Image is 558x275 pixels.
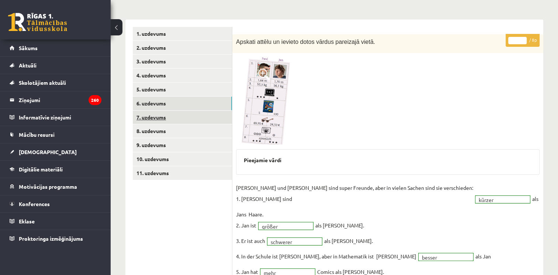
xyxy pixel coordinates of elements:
[133,124,232,138] a: 8. uzdevums
[10,109,101,126] a: Informatīvie ziņojumi
[10,213,101,230] a: Eklase
[19,62,37,69] span: Aktuāli
[236,182,473,204] p: [PERSON_NAME] und [PERSON_NAME] sind super Freunde, aber in vielen Sachen sind sie verschieden: 1...
[19,201,50,207] span: Konferences
[19,45,38,51] span: Sākums
[10,126,101,143] a: Mācību resursi
[259,222,313,230] a: größer
[422,254,463,261] span: besser
[419,253,473,261] a: besser
[10,57,101,74] a: Aktuāli
[133,27,232,41] a: 1. uzdevums
[267,238,322,245] a: schwerer
[506,34,540,47] p: / 8p
[19,235,83,242] span: Proktoringa izmēģinājums
[133,41,232,55] a: 2. uzdevums
[19,79,66,86] span: Skolotājiem aktuāli
[236,220,256,231] p: 2. Jan ist
[19,149,77,155] span: [DEMOGRAPHIC_DATA]
[19,166,63,173] span: Digitālie materiāli
[10,74,101,91] a: Skolotājiem aktuāli
[7,7,295,15] body: Bagātinātā teksta redaktors, wiswyg-editor-47433940640460-1760542421-490
[133,111,232,124] a: 7. uzdevums
[8,13,67,31] a: Rīgas 1. Tālmācības vidusskola
[244,157,532,163] h3: Pieejamie vārdi
[236,251,416,262] p: 4. In der Schule ist [PERSON_NAME], aber in Mathematik ist [PERSON_NAME]
[19,183,77,190] span: Motivācijas programma
[236,57,291,145] img: 1.png
[271,238,312,246] span: schwerer
[133,152,232,166] a: 10. uzdevums
[479,196,520,203] span: kürzer
[236,39,375,45] span: Apskati attēlu un ievieto dotos vārdus pareizajā vietā.
[10,39,101,56] a: Sākums
[10,91,101,108] a: Ziņojumi260
[133,69,232,82] a: 4. uzdevums
[475,196,530,203] a: kürzer
[10,195,101,212] a: Konferences
[133,55,232,68] a: 3. uzdevums
[89,95,101,105] i: 260
[133,166,232,180] a: 11. uzdevums
[19,218,35,224] span: Eklase
[236,235,265,246] p: 3. Er ist auch
[10,178,101,195] a: Motivācijas programma
[19,91,101,108] legend: Ziņojumi
[133,97,232,110] a: 6. uzdevums
[133,138,232,152] a: 9. uzdevums
[10,230,101,247] a: Proktoringa izmēģinājums
[10,161,101,178] a: Digitālie materiāli
[19,109,101,126] legend: Informatīvie ziņojumi
[10,143,101,160] a: [DEMOGRAPHIC_DATA]
[133,83,232,96] a: 5. uzdevums
[262,223,303,230] span: größer
[19,131,55,138] span: Mācību resursi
